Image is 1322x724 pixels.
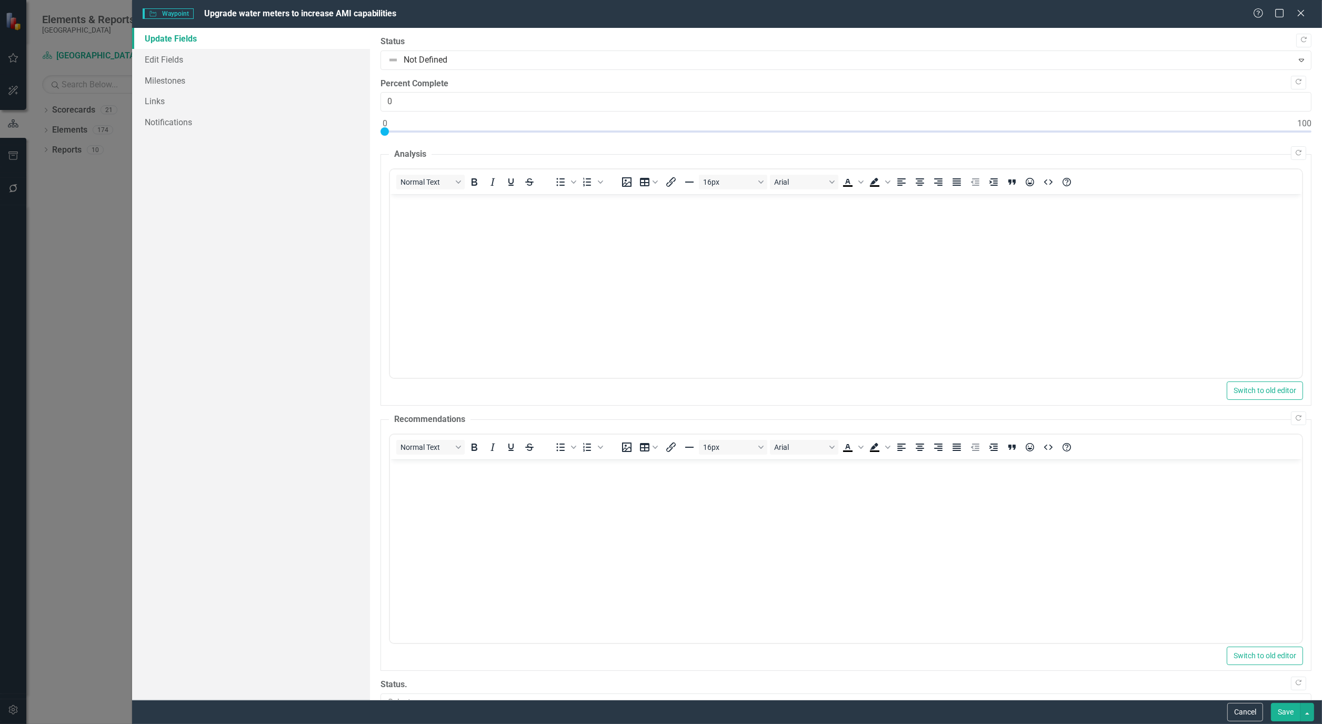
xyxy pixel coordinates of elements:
[911,440,929,455] button: Align center
[1040,175,1058,189] button: HTML Editor
[618,175,636,189] button: Insert image
[380,679,1311,691] label: Status.
[866,175,892,189] div: Background color Black
[1040,440,1058,455] button: HTML Editor
[699,175,767,189] button: Font size 16px
[1003,175,1021,189] button: Blockquote
[380,36,1311,48] label: Status
[143,8,193,19] span: Waypoint
[396,440,465,455] button: Block Normal Text
[390,194,1302,378] iframe: Rich Text Area
[662,440,680,455] button: Insert/edit link
[893,440,910,455] button: Align left
[390,459,1302,643] iframe: Rich Text Area
[552,440,578,455] div: Bullet list
[578,440,605,455] div: Numbered list
[985,440,1003,455] button: Increase indent
[484,440,502,455] button: Italic
[132,49,370,70] a: Edit Fields
[893,175,910,189] button: Align left
[520,175,538,189] button: Strikethrough
[774,178,826,186] span: Arial
[380,78,1311,90] label: Percent Complete
[520,440,538,455] button: Strikethrough
[929,440,947,455] button: Align right
[465,175,483,189] button: Bold
[1227,647,1303,665] button: Switch to old editor
[948,440,966,455] button: Justify
[400,443,452,451] span: Normal Text
[1227,703,1263,721] button: Cancel
[703,178,755,186] span: 16px
[911,175,929,189] button: Align center
[1227,381,1303,400] button: Switch to old editor
[985,175,1003,189] button: Increase indent
[699,440,767,455] button: Font size 16px
[680,440,698,455] button: Horizontal line
[839,175,865,189] div: Text color Black
[966,175,984,189] button: Decrease indent
[703,443,755,451] span: 16px
[929,175,947,189] button: Align right
[484,175,502,189] button: Italic
[839,440,865,455] div: Text color Black
[1058,175,1076,189] button: Help
[502,440,520,455] button: Underline
[636,175,662,189] button: Table
[1021,175,1039,189] button: Emojis
[662,175,680,189] button: Insert/edit link
[636,440,662,455] button: Table
[396,175,465,189] button: Block Normal Text
[465,440,483,455] button: Bold
[502,175,520,189] button: Underline
[552,175,578,189] div: Bullet list
[389,148,432,160] legend: Analysis
[966,440,984,455] button: Decrease indent
[132,70,370,91] a: Milestones
[680,175,698,189] button: Horizontal line
[866,440,892,455] div: Background color Black
[389,414,470,426] legend: Recommendations
[204,8,397,18] span: Upgrade water meters to increase AMI capabilities
[1058,440,1076,455] button: Help
[774,443,826,451] span: Arial
[578,175,605,189] div: Numbered list
[1271,703,1300,721] button: Save
[132,28,370,49] a: Update Fields
[1021,440,1039,455] button: Emojis
[1003,440,1021,455] button: Blockquote
[132,112,370,133] a: Notifications
[770,440,838,455] button: Font Arial
[132,91,370,112] a: Links
[618,440,636,455] button: Insert image
[400,178,452,186] span: Normal Text
[770,175,838,189] button: Font Arial
[948,175,966,189] button: Justify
